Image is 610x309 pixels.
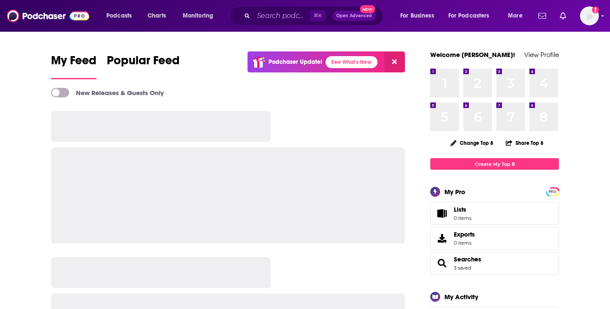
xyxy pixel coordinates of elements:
[177,9,224,23] button: open menu
[524,51,559,59] a: View Profile
[142,9,171,23] a: Charts
[183,10,213,22] span: Monitoring
[7,8,89,24] img: Podchaser - Follow, Share and Rate Podcasts
[269,58,322,66] p: Podchaser Update!
[535,9,550,23] a: Show notifications dropdown
[51,88,164,97] a: New Releases & Guests Only
[454,231,475,238] span: Exports
[580,6,599,25] img: User Profile
[444,293,478,301] div: My Activity
[332,11,376,21] button: Open AdvancedNew
[592,6,599,13] svg: Add a profile image
[454,215,471,221] span: 0 items
[444,188,465,196] div: My Pro
[502,9,533,23] button: open menu
[394,9,445,23] button: open menu
[430,227,559,250] a: Exports
[547,188,558,195] a: PRO
[360,5,375,13] span: New
[430,252,559,275] span: Searches
[254,9,310,23] input: Search podcasts, credits, & more...
[430,202,559,225] a: Lists
[148,10,166,22] span: Charts
[580,6,599,25] button: Show profile menu
[445,138,498,148] button: Change Top 8
[238,6,391,26] div: Search podcasts, credits, & more...
[433,207,450,219] span: Lists
[433,257,450,269] a: Searches
[454,265,471,271] a: 3 saved
[430,158,559,170] a: Create My Top 8
[433,232,450,244] span: Exports
[326,56,377,68] a: See What's New
[448,10,489,22] span: For Podcasters
[336,14,372,18] span: Open Advanced
[556,9,570,23] a: Show notifications dropdown
[400,10,434,22] span: For Business
[454,206,466,213] span: Lists
[107,53,180,79] a: Popular Feed
[454,255,481,263] a: Searches
[100,9,143,23] button: open menu
[547,189,558,195] span: PRO
[51,53,97,79] a: My Feed
[430,51,515,59] a: Welcome [PERSON_NAME]!
[51,53,97,73] span: My Feed
[505,135,544,151] button: Share Top 8
[310,10,326,21] span: ⌘ K
[580,6,599,25] span: Logged in as RebeccaThomas9000
[106,10,132,22] span: Podcasts
[508,10,522,22] span: More
[454,206,471,213] span: Lists
[107,53,180,73] span: Popular Feed
[454,240,475,246] span: 0 items
[443,9,502,23] button: open menu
